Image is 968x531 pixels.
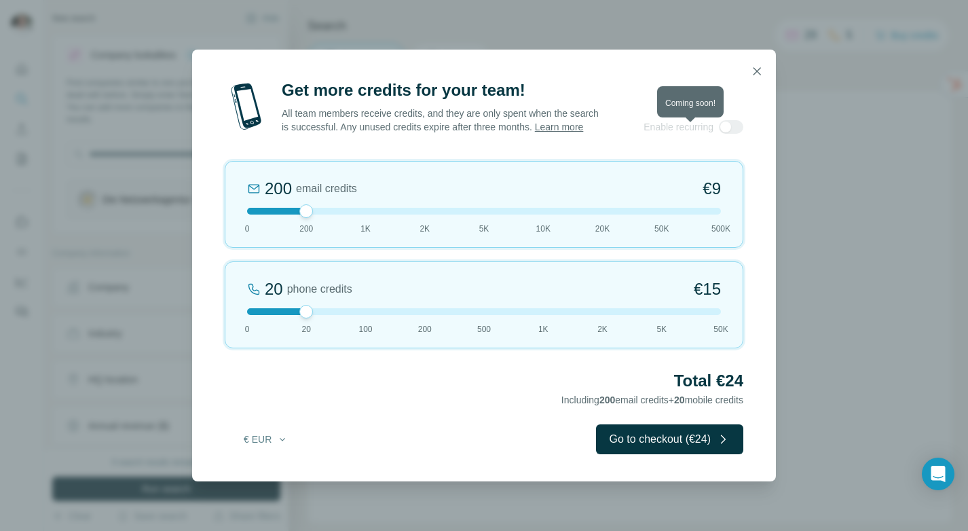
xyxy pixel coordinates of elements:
span: 200 [599,395,615,405]
span: 20 [674,395,685,405]
div: 200 [265,178,292,200]
span: 2K [597,323,608,335]
span: 20K [595,223,610,235]
span: 200 [418,323,432,335]
span: 0 [245,223,250,235]
span: 5K [479,223,489,235]
a: Learn more [535,122,584,132]
span: 50K [654,223,669,235]
span: 0 [245,323,250,335]
span: 1K [538,323,548,335]
span: 20 [302,323,311,335]
img: mobile-phone [225,79,268,134]
div: Open Intercom Messenger [922,458,954,490]
p: All team members receive credits, and they are only spent when the search is successful. Any unus... [282,107,600,134]
span: 10K [536,223,551,235]
span: €15 [694,278,721,300]
button: € EUR [234,427,297,452]
span: €9 [703,178,721,200]
span: 500K [711,223,730,235]
span: phone credits [287,281,352,297]
div: 20 [265,278,283,300]
h2: Total €24 [225,370,743,392]
span: Enable recurring [644,120,713,134]
span: 2K [420,223,430,235]
span: email credits [296,181,357,197]
span: 500 [477,323,491,335]
span: 200 [299,223,313,235]
span: 50K [713,323,728,335]
span: 1K [360,223,371,235]
button: Go to checkout (€24) [596,424,743,454]
span: 5K [656,323,667,335]
span: 100 [358,323,372,335]
span: Including email credits + mobile credits [561,395,743,405]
